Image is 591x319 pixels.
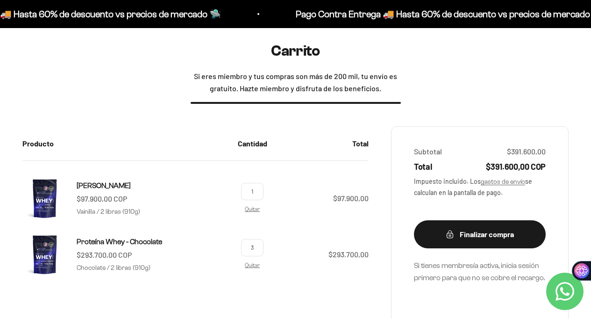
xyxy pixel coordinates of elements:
[77,236,162,248] a: Proteína Whey - Chocolate
[77,193,127,205] sale-price: $97.900,00 COP
[275,232,369,292] td: $293.700,00
[77,180,131,192] a: [PERSON_NAME]
[486,161,546,173] span: $391.600,00 COP
[275,161,369,232] td: $97.900,00
[245,206,260,212] a: Eliminar Proteína Whey - Vainilla - Vainilla / 2 libras (910g)
[241,183,263,200] input: Cambiar cantidad
[507,145,546,158] span: $391.600,00
[77,181,131,189] span: [PERSON_NAME]
[22,126,230,161] th: Producto
[414,220,546,248] button: Finalizar compra
[77,207,140,217] p: Vainilla / 2 libras (910g)
[191,70,401,94] span: Si eres miembro y tus compras son más de 200 mil, tu envío es gratuito. Hazte miembro y disfruta ...
[481,178,525,185] a: gastos de envío
[414,161,432,173] span: Total
[275,126,369,161] th: Total
[271,43,320,59] h1: Carrito
[22,176,67,221] img: Proteína Whey - Vainilla
[230,126,275,161] th: Cantidad
[433,228,527,240] div: Finalizar compra
[22,232,67,277] img: Proteína Whey - Chocolate
[77,263,150,273] p: Chocolate / 2 libras (910g)
[414,260,546,283] p: Si tienes membresía activa, inicia sesión primero para que no se cobre el recargo.
[77,238,162,246] span: Proteína Whey - Chocolate
[77,249,132,261] sale-price: $293.700,00 COP
[414,145,442,158] span: Subtotal
[414,176,546,198] span: Impuesto incluido. Los se calculan en la pantalla de pago.
[245,262,260,268] a: Eliminar Proteína Whey - Chocolate - Chocolate / 2 libras (910g)
[241,239,263,256] input: Cambiar cantidad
